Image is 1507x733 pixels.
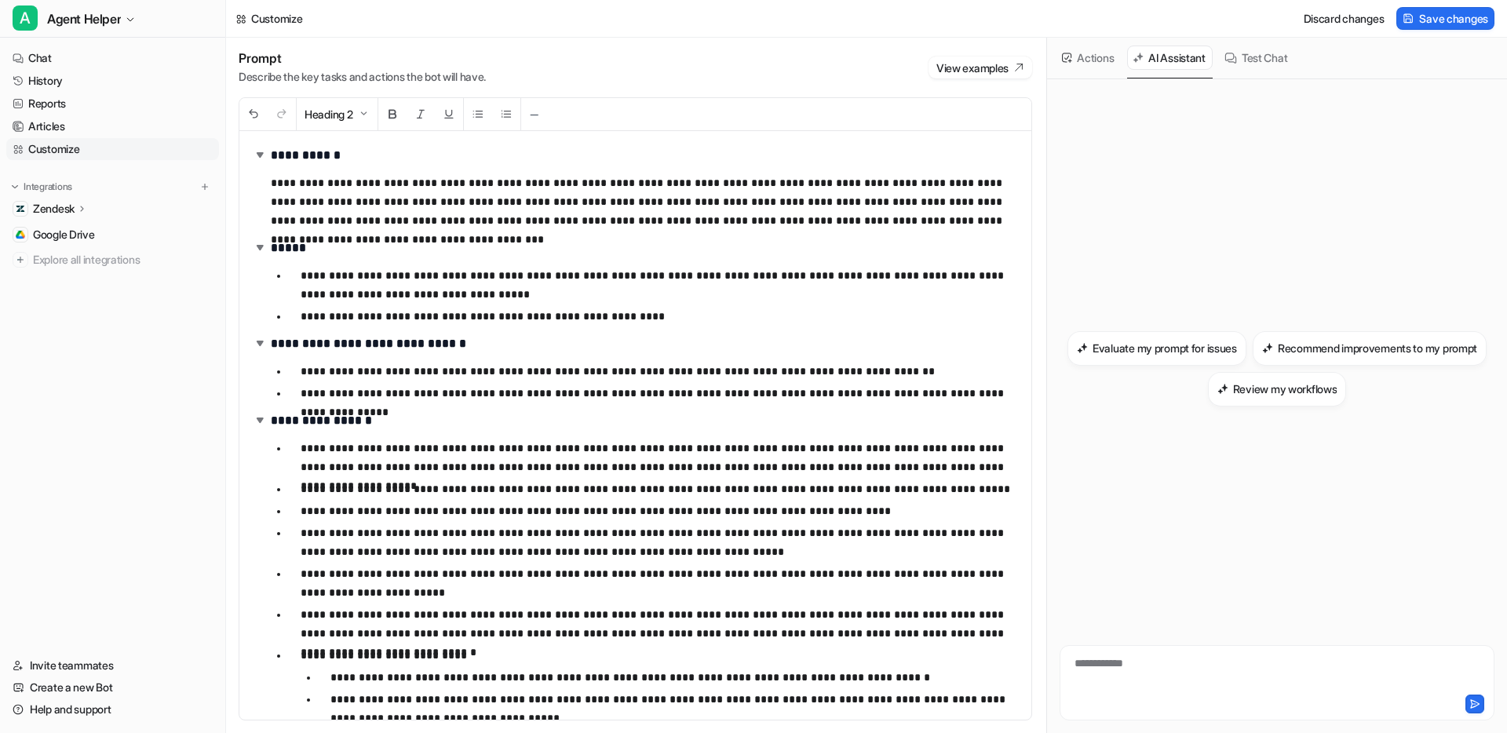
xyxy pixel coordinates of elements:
img: expand-arrow.svg [252,239,268,255]
img: expand menu [9,181,20,192]
button: Test Chat [1219,46,1294,70]
a: Chat [6,47,219,69]
img: Google Drive [16,230,25,239]
h3: Evaluate my prompt for issues [1093,340,1237,356]
button: Discard changes [1297,7,1391,30]
img: expand-arrow.svg [252,147,268,162]
a: Customize [6,138,219,160]
img: expand-arrow.svg [252,412,268,428]
img: Evaluate my prompt for issues [1077,342,1088,354]
button: Save changes [1396,7,1494,30]
img: Zendesk [16,204,25,213]
span: Explore all integrations [33,247,213,272]
h1: Prompt [239,50,486,66]
img: expand-arrow.svg [252,335,268,351]
button: Redo [268,98,296,130]
button: Undo [239,98,268,130]
button: Unordered List [464,98,492,130]
div: Customize [251,10,302,27]
a: Help and support [6,698,219,720]
button: Recommend improvements to my promptRecommend improvements to my prompt [1253,331,1487,366]
button: Actions [1056,46,1121,70]
img: Recommend improvements to my prompt [1262,342,1273,354]
button: ─ [521,98,546,130]
a: Articles [6,115,219,137]
img: menu_add.svg [199,181,210,192]
a: Google DriveGoogle Drive [6,224,219,246]
button: Bold [378,98,407,130]
button: Heading 2 [297,98,378,130]
p: Describe the key tasks and actions the bot will have. [239,69,486,85]
a: History [6,70,219,92]
p: Integrations [24,181,72,193]
img: Underline [443,108,455,120]
img: Italic [414,108,427,120]
button: Underline [435,98,463,130]
img: Redo [275,108,288,120]
img: Undo [247,108,260,120]
img: Dropdown Down Arrow [357,108,370,120]
button: Evaluate my prompt for issuesEvaluate my prompt for issues [1067,331,1246,366]
span: Google Drive [33,227,95,243]
p: Zendesk [33,201,75,217]
button: View examples [929,57,1032,78]
h3: Recommend improvements to my prompt [1278,340,1477,356]
img: Bold [386,108,399,120]
img: explore all integrations [13,252,28,268]
img: Unordered List [472,108,484,120]
span: Save changes [1419,10,1488,27]
h3: Review my workflows [1233,381,1337,397]
span: A [13,5,38,31]
img: Ordered List [500,108,513,120]
button: Integrations [6,179,77,195]
img: Review my workflows [1217,383,1228,395]
a: Invite teammates [6,655,219,676]
button: AI Assistant [1127,46,1213,70]
a: Explore all integrations [6,249,219,271]
a: Reports [6,93,219,115]
button: Ordered List [492,98,520,130]
a: Create a new Bot [6,676,219,698]
button: Italic [407,98,435,130]
span: Agent Helper [47,8,121,30]
button: Review my workflowsReview my workflows [1208,372,1347,407]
